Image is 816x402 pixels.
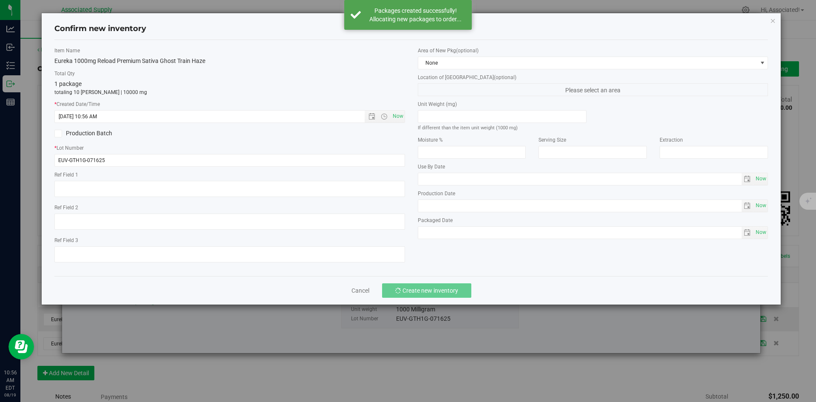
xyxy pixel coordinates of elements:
[402,287,458,294] span: Create new inventory
[418,136,526,144] label: Moisture %
[660,136,768,144] label: Extraction
[418,125,518,131] small: If different than the item unit weight (1000 mg)
[54,70,405,77] label: Total Qty
[54,57,405,66] div: Eureka 1000mg Reload Premium Sativa Ghost Train Haze
[418,163,768,171] label: Use By Date
[754,226,768,239] span: Set Current date
[54,171,405,179] label: Ref Field 1
[418,217,768,224] label: Packaged Date
[418,74,768,81] label: Location of [GEOGRAPHIC_DATA]
[494,74,516,80] span: (optional)
[418,190,768,197] label: Production Date
[742,200,754,212] span: select
[54,129,223,138] label: Production Batch
[418,57,757,69] span: None
[54,100,405,108] label: Created Date/Time
[742,227,754,239] span: select
[754,173,768,185] span: Set Current date
[742,173,754,185] span: select
[377,113,391,120] span: Open the time view
[8,334,34,359] iframe: Resource center
[418,47,768,54] label: Area of New Pkg
[418,100,586,108] label: Unit Weight (mg)
[382,283,471,298] button: Create new inventory
[351,286,369,295] a: Cancel
[391,110,405,123] span: Set Current date
[754,173,768,185] span: select
[754,200,768,212] span: Set Current date
[54,47,405,54] label: Item Name
[54,144,405,152] label: Lot Number
[54,88,405,96] p: totaling 10 [PERSON_NAME] | 10000 mg
[456,48,479,54] span: (optional)
[54,23,146,34] h4: Confirm new inventory
[54,204,405,211] label: Ref Field 2
[54,80,82,87] span: 1 package
[54,237,405,244] label: Ref Field 3
[754,227,768,239] span: select
[418,83,768,96] span: Please select an area
[365,6,465,23] div: Packages created successfully! Allocating new packages to order...
[365,113,379,120] span: Open the date view
[538,136,647,144] label: Serving Size
[754,200,768,212] span: select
